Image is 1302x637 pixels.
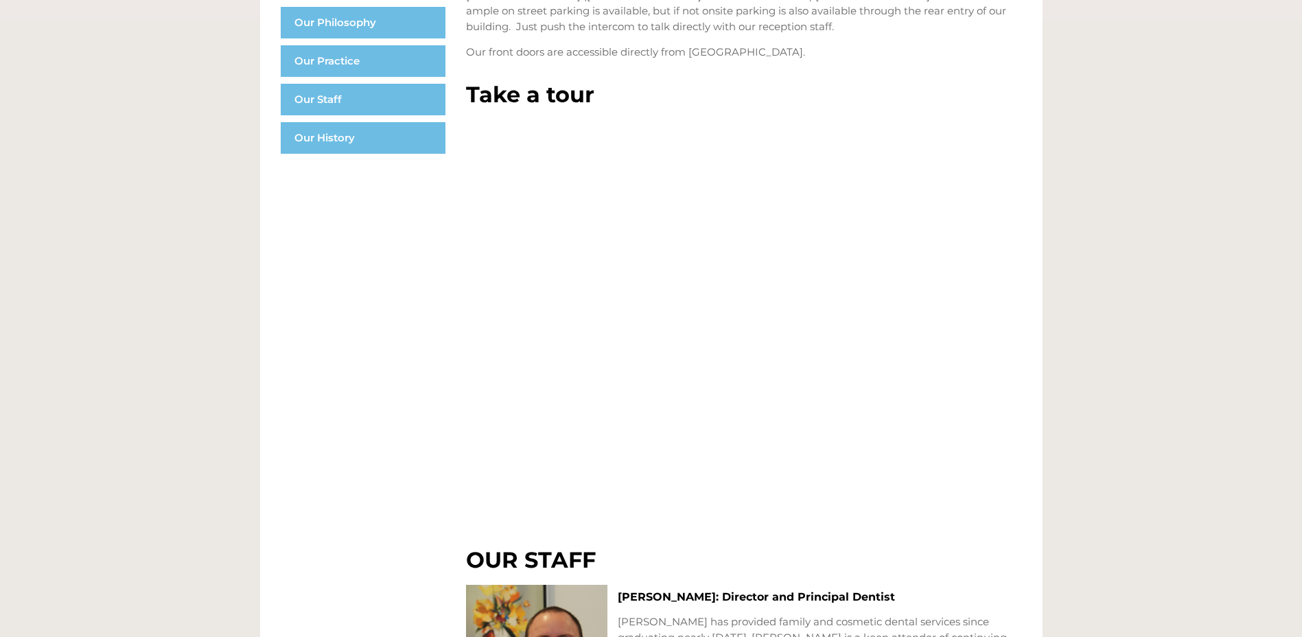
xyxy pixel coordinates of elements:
a: Our Staff [281,84,445,115]
p: Our front doors are accessible directly from [GEOGRAPHIC_DATA]. [466,45,1022,60]
a: Our Philosophy [281,7,445,38]
h3: [PERSON_NAME]: Director and Principal Dentist [618,590,1022,603]
h2: OUR STAFF [466,549,1022,571]
a: Our History [281,122,445,154]
a: Our Practice [281,45,445,77]
h2: Take a tour [466,84,1022,106]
